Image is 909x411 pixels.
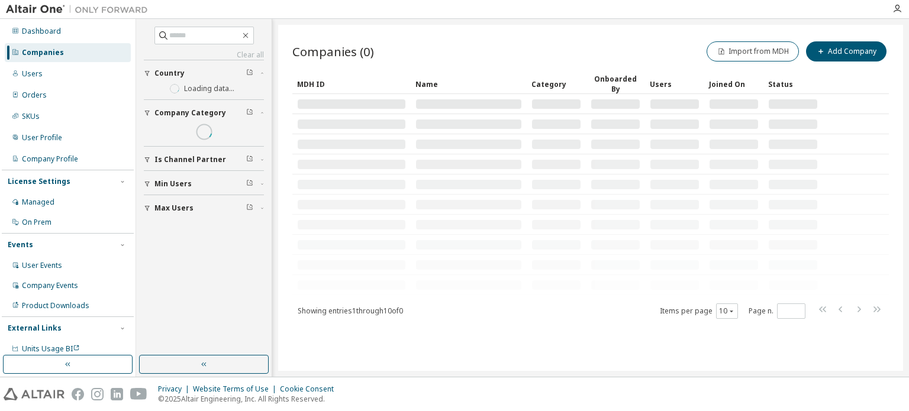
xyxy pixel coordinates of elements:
div: Company Events [22,281,78,290]
div: Cookie Consent [280,384,341,394]
button: Min Users [144,171,264,197]
div: Orders [22,90,47,100]
button: Import from MDH [707,41,799,62]
p: © 2025 Altair Engineering, Inc. All Rights Reserved. [158,394,341,404]
span: Clear filter [246,108,253,118]
div: Dashboard [22,27,61,36]
div: Managed [22,198,54,207]
span: Clear filter [246,203,253,213]
div: Product Downloads [22,301,89,310]
div: SKUs [22,112,40,121]
span: Is Channel Partner [154,155,226,164]
div: Users [650,75,700,93]
span: Clear filter [246,155,253,164]
span: Max Users [154,203,194,213]
div: Users [22,69,43,79]
a: Clear all [144,50,264,60]
button: Company Category [144,100,264,126]
button: Is Channel Partner [144,147,264,173]
div: MDH ID [297,75,406,93]
button: 10 [719,306,735,316]
img: instagram.svg [91,388,104,400]
div: External Links [8,323,62,333]
div: Events [8,240,33,250]
div: Company Profile [22,154,78,164]
img: youtube.svg [130,388,147,400]
div: User Events [22,261,62,270]
div: Joined On [709,75,759,93]
span: Clear filter [246,69,253,78]
div: On Prem [22,218,51,227]
span: Showing entries 1 through 10 of 0 [298,306,403,316]
span: Companies (0) [292,43,374,60]
div: License Settings [8,177,70,186]
span: Country [154,69,185,78]
div: Status [768,75,818,93]
div: Privacy [158,384,193,394]
div: User Profile [22,133,62,143]
div: Name [415,75,522,93]
div: Onboarded By [591,74,640,94]
span: Company Category [154,108,226,118]
img: Altair One [6,4,154,15]
div: Website Terms of Use [193,384,280,394]
img: linkedin.svg [111,388,123,400]
span: Page n. [749,303,805,319]
div: Category [531,75,581,93]
span: Units Usage BI [22,344,80,354]
span: Items per page [660,303,738,319]
img: facebook.svg [72,388,84,400]
span: Min Users [154,179,192,189]
button: Max Users [144,195,264,221]
span: Clear filter [246,179,253,189]
div: Companies [22,48,64,57]
button: Add Company [806,41,887,62]
img: altair_logo.svg [4,388,65,400]
label: Loading data... [184,84,234,93]
button: Country [144,60,264,86]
